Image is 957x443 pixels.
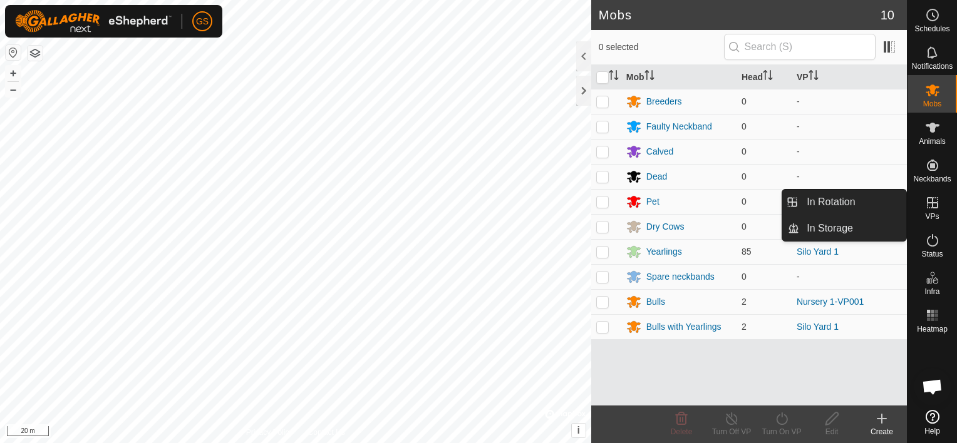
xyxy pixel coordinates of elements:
[308,427,345,438] a: Contact Us
[881,6,894,24] span: 10
[742,146,747,156] span: 0
[742,96,747,106] span: 0
[914,25,949,33] span: Schedules
[912,63,953,70] span: Notifications
[914,368,951,405] div: Open chat
[742,297,747,307] span: 2
[799,216,906,241] a: In Storage
[599,41,724,54] span: 0 selected
[646,270,715,283] div: Spare neckbands
[742,221,747,232] span: 0
[646,145,674,158] div: Calved
[737,65,792,89] th: Head
[792,264,907,289] td: -
[807,195,855,210] span: In Rotation
[6,66,21,81] button: +
[609,72,619,82] p-sorticon: Activate to sort
[742,196,747,206] span: 0
[792,114,907,139] td: -
[921,250,943,258] span: Status
[671,427,693,436] span: Delete
[646,170,667,183] div: Dead
[742,322,747,332] span: 2
[924,427,940,435] span: Help
[644,72,654,82] p-sorticon: Activate to sort
[919,138,946,145] span: Animals
[807,426,857,437] div: Edit
[621,65,737,89] th: Mob
[577,425,580,435] span: i
[196,15,209,28] span: GS
[799,190,906,215] a: In Rotation
[792,89,907,114] td: -
[246,427,293,438] a: Privacy Policy
[809,72,819,82] p-sorticon: Activate to sort
[742,121,747,131] span: 0
[646,295,665,308] div: Bulls
[757,426,807,437] div: Turn On VP
[792,65,907,89] th: VP
[706,426,757,437] div: Turn Off VP
[646,120,712,133] div: Faulty Neckband
[925,213,939,220] span: VPs
[15,10,172,33] img: Gallagher Logo
[28,46,43,61] button: Map Layers
[908,405,957,440] a: Help
[763,72,773,82] p-sorticon: Activate to sort
[646,195,660,208] div: Pet
[6,82,21,97] button: –
[646,95,682,108] div: Breeders
[917,325,948,333] span: Heatmap
[742,247,752,257] span: 85
[599,8,881,23] h2: Mobs
[782,190,906,215] li: In Rotation
[797,247,839,257] a: Silo Yard 1
[646,245,682,258] div: Yearlings
[923,100,941,108] span: Mobs
[742,171,747,181] span: 0
[792,139,907,164] td: -
[646,220,685,233] div: Dry Cows
[782,216,906,241] li: In Storage
[797,297,864,307] a: Nursery 1-VP001
[807,221,853,236] span: In Storage
[646,320,722,334] div: Bulls with Yearlings
[792,164,907,189] td: -
[742,272,747,282] span: 0
[724,34,876,60] input: Search (S)
[924,288,939,295] span: Infra
[913,175,951,183] span: Neckbands
[857,426,907,437] div: Create
[572,424,586,437] button: i
[6,45,21,60] button: Reset Map
[797,322,839,332] a: Silo Yard 1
